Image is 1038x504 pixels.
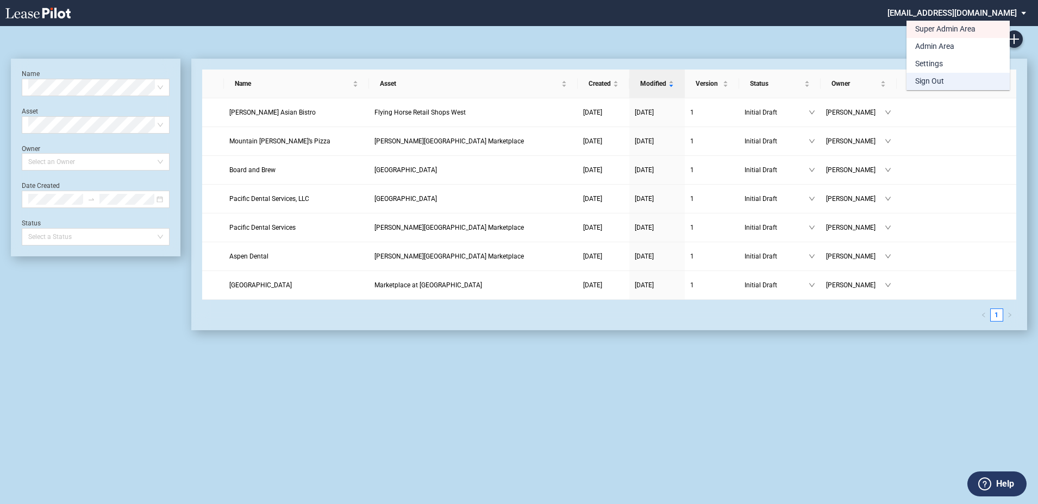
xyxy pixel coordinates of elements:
div: Sign Out [915,76,944,87]
div: Admin Area [915,41,954,52]
label: Help [996,477,1014,491]
div: Settings [915,59,943,70]
div: Super Admin Area [915,24,976,35]
button: Help [967,471,1027,496]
